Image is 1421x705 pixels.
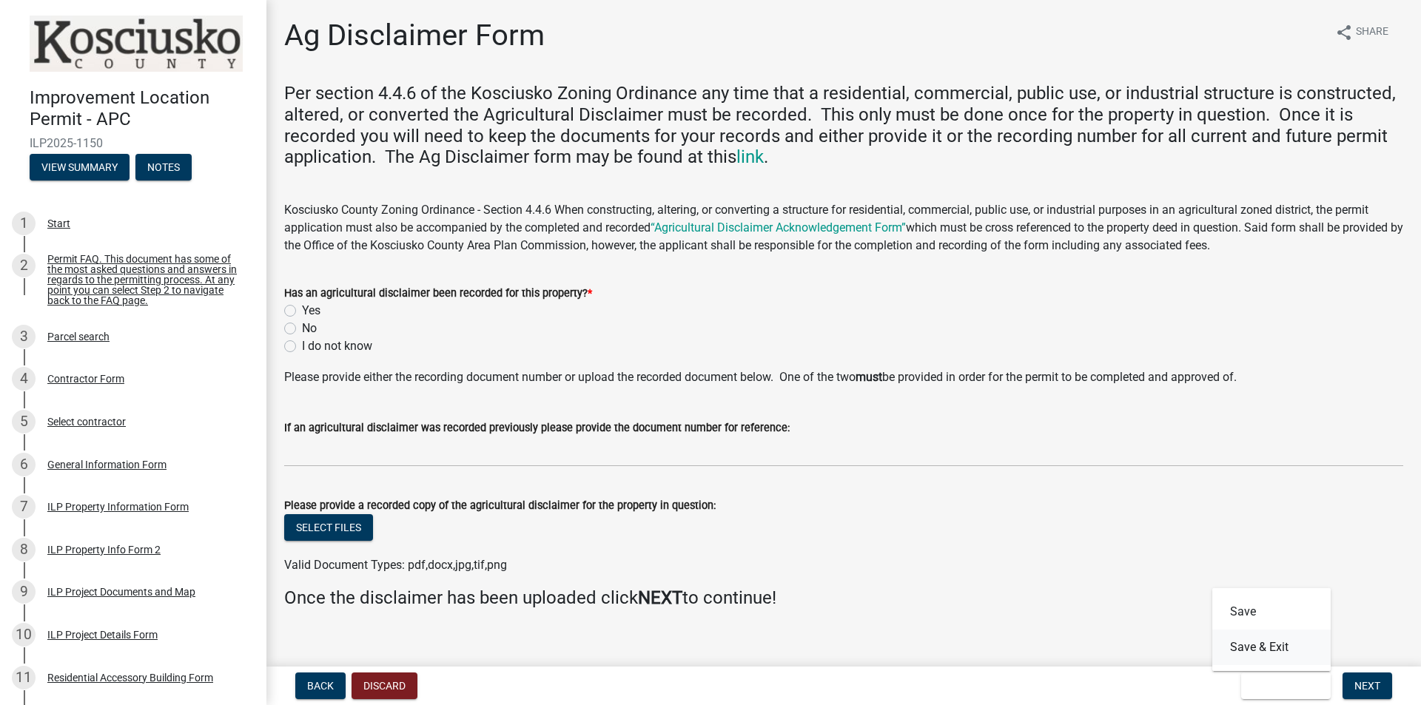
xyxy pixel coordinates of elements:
div: 2 [12,254,36,277]
button: Back [295,672,346,699]
label: Yes [302,302,320,320]
button: Save & Exit [1212,630,1331,665]
div: ILP Property Info Form 2 [47,544,161,555]
h4: Per section 4.4.6 of the Kosciusko Zoning Ordinance any time that a residential, commercial, publ... [284,83,1403,168]
h1: Ag Disclaimer Form [284,18,545,53]
div: Start [47,218,70,229]
span: Back [307,680,334,692]
label: Please provide a recorded copy of the agricultural disclaimer for the property in question: [284,501,716,511]
button: View Summary [30,154,130,181]
i: share [1335,24,1353,41]
button: Discard [352,672,417,699]
div: 3 [12,325,36,348]
div: General Information Form [47,459,167,470]
strong: must [856,370,882,384]
wm-modal-confirm: Notes [135,162,192,174]
wm-modal-confirm: Summary [30,162,130,174]
a: link [736,146,764,167]
label: I do not know [302,337,372,355]
h4: Once the disclaimer has been uploaded click to continue! [284,587,1403,609]
button: Next [1343,672,1392,699]
div: Permit FAQ. This document has some of the most asked questions and answers in regards to the perm... [47,254,243,306]
div: Residential Accessory Building Form [47,672,213,683]
label: Has an agricultural disclaimer been recorded for this property? [284,289,592,299]
h4: Improvement Location Permit - APC [30,87,255,130]
button: Save & Exit [1241,672,1331,699]
div: Parcel search [47,331,110,342]
img: Kosciusko County, Indiana [30,16,243,72]
p: Kosciusko County Zoning Ordinance - Section 4.4.6 When constructing, altering, or converting a st... [284,201,1403,254]
p: Please provide either the recording document number or upload the recorded document below. One of... [284,368,1403,386]
div: 8 [12,538,36,561]
div: 1 [12,212,36,235]
span: ILP2025-1150 [30,136,237,150]
label: If an agricultural disclaimer was recorded previously please provide the document number for refe... [284,423,790,434]
button: Select files [284,514,373,541]
label: No [302,320,317,337]
div: 6 [12,453,36,476]
span: Valid Document Types: pdf,docx,jpg,tif,png [284,558,507,572]
div: 5 [12,410,36,434]
div: Contractor Form [47,374,124,384]
button: shareShare [1323,18,1400,47]
div: 7 [12,495,36,519]
span: Next [1354,680,1380,692]
button: Save [1212,594,1331,630]
div: ILP Project Details Form [47,630,158,640]
button: Notes [135,154,192,181]
div: ILP Project Documents and Map [47,587,195,597]
div: 9 [12,580,36,604]
span: Share [1356,24,1388,41]
a: “Agricultural Disclaimer Acknowledgement Form” [651,220,906,235]
strong: NEXT [638,587,682,608]
div: Save & Exit [1212,588,1331,671]
div: 11 [12,666,36,689]
span: Save & Exit [1253,680,1310,692]
div: 4 [12,367,36,391]
div: ILP Property Information Form [47,502,189,512]
div: 10 [12,623,36,647]
div: Select contractor [47,416,126,427]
